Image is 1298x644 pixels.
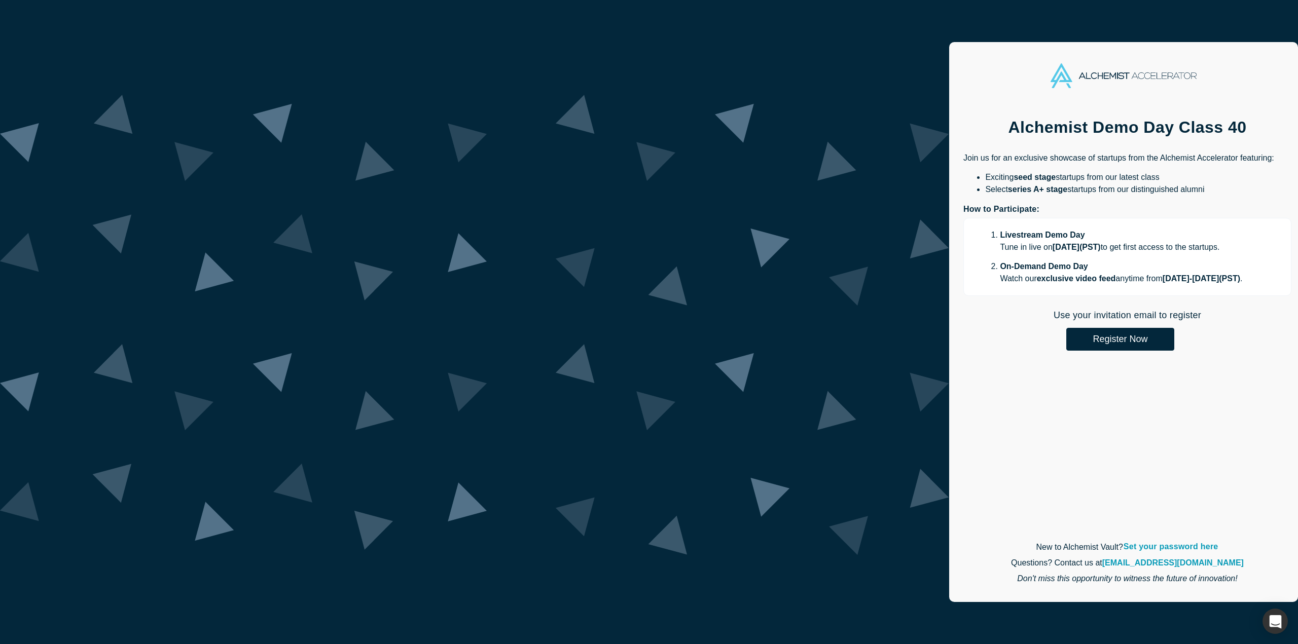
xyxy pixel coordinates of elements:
strong: [DATE] ( PST ) [1053,243,1101,251]
strong: [DATE] - [DATE] ( PST ) [1163,274,1240,283]
button: Register Now [1066,328,1174,351]
h1: Alchemist Demo Day Class 40 [963,117,1291,138]
p: New to Alchemist Vault? [963,541,1291,553]
div: Join us for an exclusive showcase of startups from the Alchemist Accelerator featuring: [963,152,1291,296]
strong: How to Participate: [963,205,1039,213]
h2: Use your invitation email to register [963,310,1291,321]
em: Don't miss this opportunity to witness the future of innovation! [1017,574,1237,583]
img: Alchemist Accelerator Logo [1051,63,1197,88]
strong: On-Demand Demo Day [1000,262,1088,271]
strong: series A+ stage [1008,185,1067,194]
a: Set your password here [1123,540,1219,553]
strong: Livestream Demo Day [1000,231,1085,239]
p: Tune in live on to get first access to the startups. [1000,241,1263,253]
p: Watch our anytime from . [1000,273,1263,285]
li: Select startups from our distinguished alumni [985,183,1291,196]
a: [EMAIL_ADDRESS][DOMAIN_NAME] [1102,558,1244,567]
li: Exciting startups from our latest class [985,171,1291,183]
strong: seed stage [1014,173,1056,181]
p: Questions? Contact us at [963,557,1291,569]
strong: exclusive video feed [1037,274,1116,283]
